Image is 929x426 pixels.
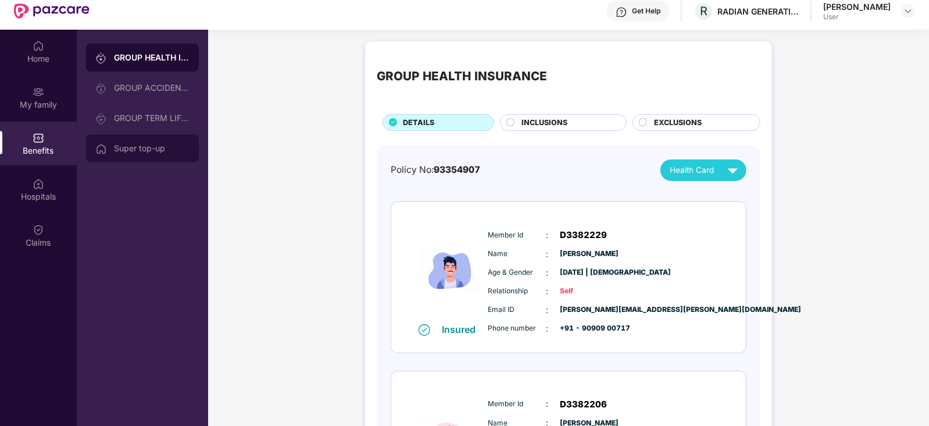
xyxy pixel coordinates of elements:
[442,324,483,335] div: Insured
[391,163,480,177] div: Policy No:
[488,323,546,334] span: Phone number
[488,267,546,278] span: Age & Gender
[717,6,799,17] div: RADIAN GENERATION INDIA PRIVATE LIMITED
[14,3,90,19] img: New Pazcare Logo
[823,12,891,22] div: User
[660,159,746,181] button: Health Card
[903,6,913,16] img: svg+xml;base64,PHN2ZyBpZD0iRHJvcGRvd24tMzJ4MzIiIHhtbG5zPSJodHRwOi8vd3d3LnczLm9yZy8yMDAwL3N2ZyIgd2...
[95,83,107,94] img: svg+xml;base64,PHN2ZyB3aWR0aD0iMjAiIGhlaWdodD0iMjAiIHZpZXdCb3g9IjAgMCAyMCAyMCIgZmlsbD0ibm9uZSIgeG...
[723,160,743,180] img: svg+xml;base64,PHN2ZyB4bWxucz0iaHR0cDovL3d3dy53My5vcmcvMjAwMC9zdmciIHZpZXdCb3g9IjAgMCAyNCAyNCIgd2...
[546,229,549,242] span: :
[546,397,549,410] span: :
[546,322,549,335] span: :
[403,117,434,129] span: DETAILS
[546,248,549,261] span: :
[560,267,619,278] span: [DATE] | [DEMOGRAPHIC_DATA]
[616,6,627,18] img: svg+xml;base64,PHN2ZyBpZD0iSGVscC0zMngzMiIgeG1sbnM9Imh0dHA6Ly93d3cudzMub3JnLzIwMDAvc3ZnIiB3aWR0aD...
[377,67,547,86] div: GROUP HEALTH INSURANCE
[488,399,546,410] span: Member Id
[416,218,485,323] img: icon
[488,304,546,315] span: Email ID
[546,304,549,317] span: :
[560,397,608,411] span: D3382206
[114,113,190,123] div: GROUP TERM LIFE INSURANCE
[823,1,891,12] div: [PERSON_NAME]
[560,248,619,260] span: [PERSON_NAME]
[114,83,190,93] div: GROUP ACCIDENTAL INSURANCE
[114,52,190,63] div: GROUP HEALTH INSURANCE
[95,143,107,155] img: svg+xml;base64,PHN2ZyBpZD0iSG9tZSIgeG1sbnM9Imh0dHA6Ly93d3cudzMub3JnLzIwMDAvc3ZnIiB3aWR0aD0iMjAiIG...
[488,248,546,260] span: Name
[33,224,44,236] img: svg+xml;base64,PHN2ZyBpZD0iQ2xhaW0iIHhtbG5zPSJodHRwOi8vd3d3LnczLm9yZy8yMDAwL3N2ZyIgd2lkdGg9IjIwIi...
[33,86,44,98] img: svg+xml;base64,PHN2ZyB3aWR0aD0iMjAiIGhlaWdodD0iMjAiIHZpZXdCb3g9IjAgMCAyMCAyMCIgZmlsbD0ibm9uZSIgeG...
[114,144,190,153] div: Super top-up
[488,230,546,241] span: Member Id
[33,178,44,190] img: svg+xml;base64,PHN2ZyBpZD0iSG9zcGl0YWxzIiB4bWxucz0iaHR0cDovL3d3dy53My5vcmcvMjAwMC9zdmciIHdpZHRoPS...
[670,164,714,176] span: Health Card
[560,286,619,297] span: Self
[632,6,660,16] div: Get Help
[560,304,619,315] span: [PERSON_NAME][EMAIL_ADDRESS][PERSON_NAME][DOMAIN_NAME]
[560,323,619,334] span: +91 - 90909 00717
[522,117,568,129] span: INCLUSIONS
[33,132,44,144] img: svg+xml;base64,PHN2ZyBpZD0iQmVuZWZpdHMiIHhtbG5zPSJodHRwOi8vd3d3LnczLm9yZy8yMDAwL3N2ZyIgd2lkdGg9Ij...
[700,4,708,18] span: R
[654,117,702,129] span: EXCLUSIONS
[95,52,107,64] img: svg+xml;base64,PHN2ZyB3aWR0aD0iMjAiIGhlaWdodD0iMjAiIHZpZXdCb3g9IjAgMCAyMCAyMCIgZmlsbD0ibm9uZSIgeG...
[560,228,608,242] span: D3382229
[419,324,430,336] img: svg+xml;base64,PHN2ZyB4bWxucz0iaHR0cDovL3d3dy53My5vcmcvMjAwMC9zdmciIHdpZHRoPSIxNiIgaGVpZ2h0PSIxNi...
[488,286,546,297] span: Relationship
[434,164,480,175] span: 93354907
[546,267,549,279] span: :
[95,113,107,125] img: svg+xml;base64,PHN2ZyB3aWR0aD0iMjAiIGhlaWdodD0iMjAiIHZpZXdCb3g9IjAgMCAyMCAyMCIgZmlsbD0ibm9uZSIgeG...
[33,40,44,52] img: svg+xml;base64,PHN2ZyBpZD0iSG9tZSIgeG1sbnM9Imh0dHA6Ly93d3cudzMub3JnLzIwMDAvc3ZnIiB3aWR0aD0iMjAiIG...
[546,285,549,298] span: :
